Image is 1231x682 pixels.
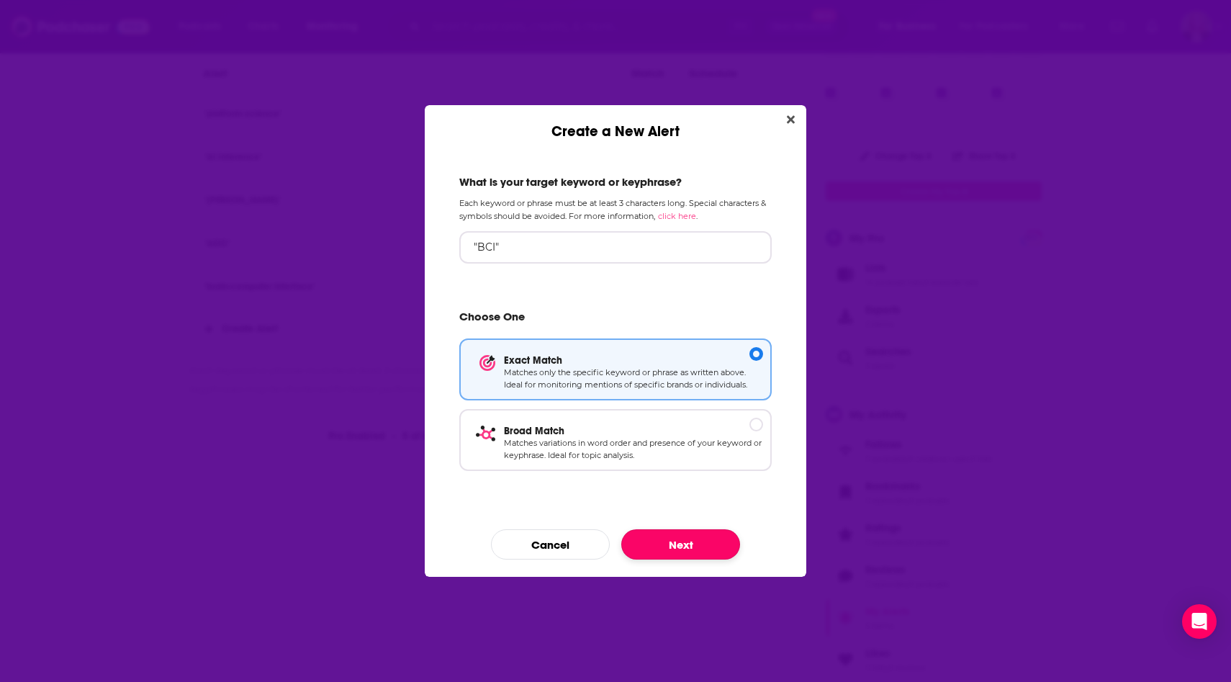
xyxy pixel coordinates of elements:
p: Exact Match [504,354,763,367]
p: Broad Match [504,425,763,437]
button: Close [781,111,801,129]
p: Matches only the specific keyword or phrase as written above. Ideal for monitoring mentions of sp... [504,367,763,392]
p: Matches variations in word order and presence of your keyword or keyphrase. Ideal for topic analy... [504,437,763,462]
p: Each keyword or phrase must be at least 3 characters long. Special characters & symbols should be... [459,197,772,222]
div: Create a New Alert [425,105,806,140]
button: Next [621,529,740,560]
div: Open Intercom Messenger [1182,604,1217,639]
h2: What is your target keyword or keyphrase? [459,175,772,189]
a: click here [658,211,696,221]
button: Cancel [491,529,610,560]
h2: Choose One [459,310,772,330]
input: Ex: brand name, person, topic [459,231,772,264]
